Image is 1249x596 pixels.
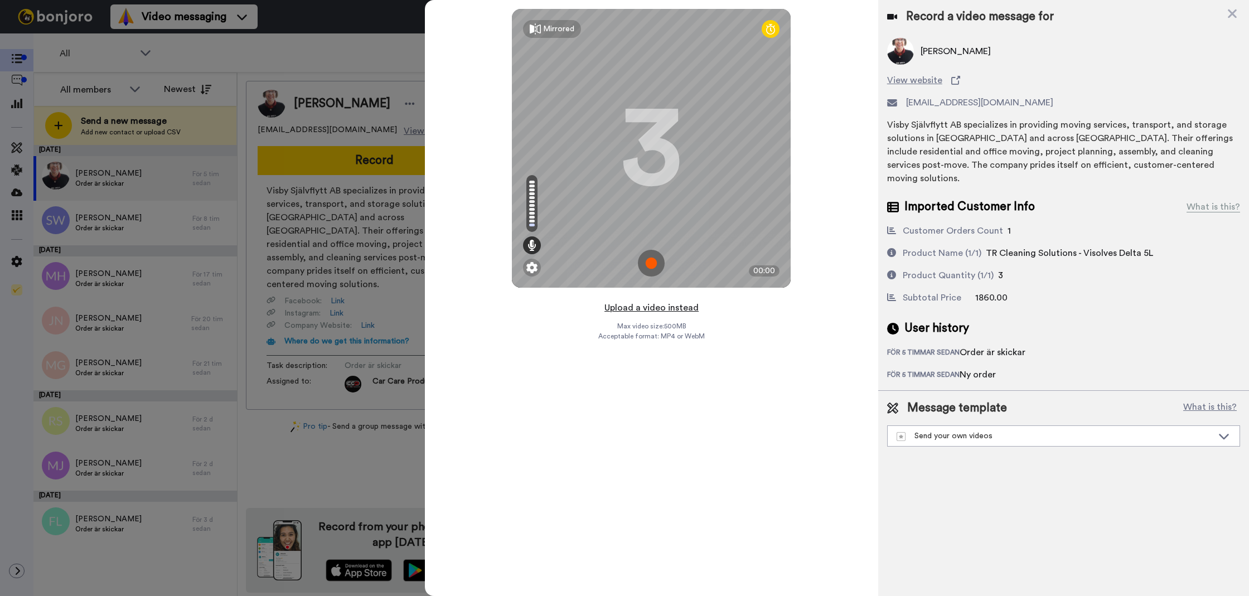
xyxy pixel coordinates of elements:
[749,265,780,277] div: 00:00
[887,74,1240,87] a: View website
[638,250,665,277] img: ic_record_start.svg
[526,262,538,273] img: ic_gear.svg
[903,224,1003,238] div: Customer Orders Count
[960,346,1025,359] div: Order är skickar
[998,271,1003,280] span: 3
[601,301,702,315] button: Upload a video instead
[960,368,1015,381] div: Ny order
[887,118,1240,185] div: Visby Självflytt AB specializes in providing moving services, transport, and storage solutions in...
[1180,400,1240,416] button: What is this?
[903,269,994,282] div: Product Quantity (1/1)
[621,106,682,190] div: 3
[986,249,1153,258] span: TR Cleaning Solutions - Visolves Delta 5L
[906,96,1053,109] span: [EMAIL_ADDRESS][DOMAIN_NAME]
[904,198,1035,215] span: Imported Customer Info
[903,246,981,260] div: Product Name (1/1)
[907,400,1007,416] span: Message template
[598,332,705,341] span: Acceptable format: MP4 or WebM
[903,291,961,304] div: Subtotal Price
[617,322,686,331] span: Max video size: 500 MB
[887,74,942,87] span: View website
[897,430,1213,442] div: Send your own videos
[975,293,1008,302] span: 1860.00
[1008,226,1011,235] span: 1
[887,370,960,381] div: för 5 timmar sedan
[897,432,906,441] img: demo-template.svg
[904,320,969,337] span: User history
[1187,200,1240,214] div: What is this?
[887,348,960,359] div: för 5 timmar sedan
